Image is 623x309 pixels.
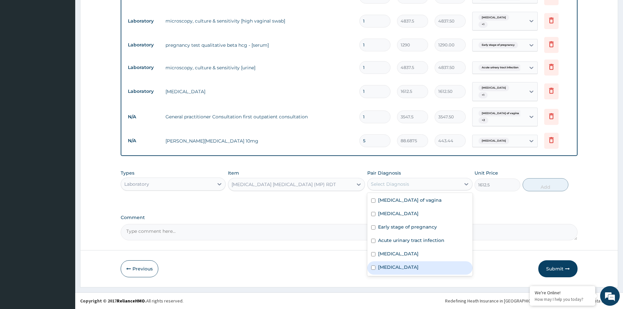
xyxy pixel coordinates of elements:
td: Laboratory [125,85,162,97]
label: Types [121,170,134,176]
div: Chat with us now [34,37,110,45]
label: Item [228,170,239,176]
button: Add [523,178,568,191]
label: Pair Diagnosis [367,170,401,176]
div: Laboratory [124,181,149,187]
label: [MEDICAL_DATA] [378,210,419,217]
span: + 2 [478,117,488,124]
span: We're online! [38,82,90,148]
td: N/A [125,135,162,147]
td: [PERSON_NAME][MEDICAL_DATA] 10mg [162,134,356,147]
div: Minimize live chat window [107,3,123,19]
div: Redefining Heath Insurance in [GEOGRAPHIC_DATA] using Telemedicine and Data Science! [445,298,618,304]
span: Acute urinary tract infection [478,64,522,71]
td: Laboratory [125,15,162,27]
span: [MEDICAL_DATA] [478,138,509,144]
td: Laboratory [125,39,162,51]
div: [MEDICAL_DATA] [MEDICAL_DATA] (MP) RDT [232,181,336,188]
p: How may I help you today? [535,297,590,302]
label: Comment [121,215,578,220]
label: Unit Price [475,170,498,176]
footer: All rights reserved. [75,292,623,309]
strong: Copyright © 2017 . [80,298,146,304]
span: + 1 [478,21,488,28]
td: General practitioner Consultation first outpatient consultation [162,110,356,123]
label: [MEDICAL_DATA] [378,250,419,257]
div: We're Online! [535,290,590,296]
textarea: Type your message and hit 'Enter' [3,179,125,201]
label: Acute urinary tract infection [378,237,444,244]
button: Previous [121,260,158,277]
td: microscopy, culture & sensitivity [high vaginal swab] [162,14,356,27]
label: [MEDICAL_DATA] [378,264,419,270]
label: Early stage of pregnancy [378,224,437,230]
td: [MEDICAL_DATA] [162,85,356,98]
a: RelianceHMO [117,298,145,304]
td: pregnancy test qualitative beta hcg - [serum] [162,39,356,52]
span: [MEDICAL_DATA] [478,85,509,91]
td: Laboratory [125,61,162,74]
td: microscopy, culture & sensitivity [urine] [162,61,356,74]
td: N/A [125,111,162,123]
span: + 1 [478,92,488,98]
button: Submit [538,260,578,277]
label: [MEDICAL_DATA] of vagina [378,197,441,203]
span: [MEDICAL_DATA] [478,14,509,21]
div: Select Diagnosis [371,181,409,187]
span: [MEDICAL_DATA] of vagina [478,110,522,117]
img: d_794563401_company_1708531726252_794563401 [12,33,26,49]
span: Early stage of pregnancy [478,42,518,48]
